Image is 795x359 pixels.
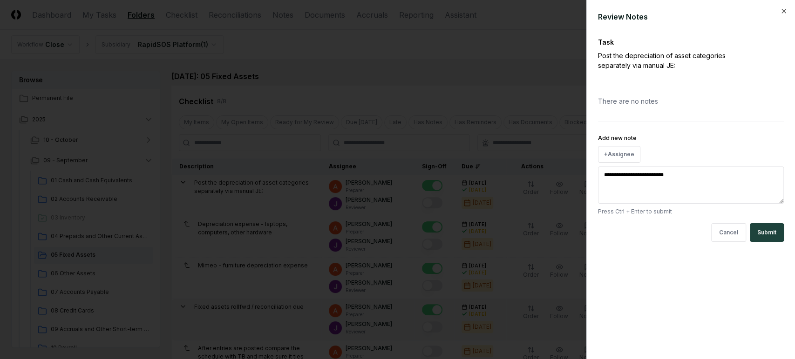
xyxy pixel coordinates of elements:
div: Review Notes [598,11,784,22]
button: Cancel [711,223,746,242]
div: Task [598,37,784,47]
div: There are no notes [598,89,784,113]
button: +Assignee [598,146,640,163]
p: Press Ctrl + Enter to submit [598,207,784,216]
label: Add new note [598,134,637,141]
p: Post the depreciation of asset categories separately via manual JE: [598,51,752,70]
button: Submit [750,223,784,242]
